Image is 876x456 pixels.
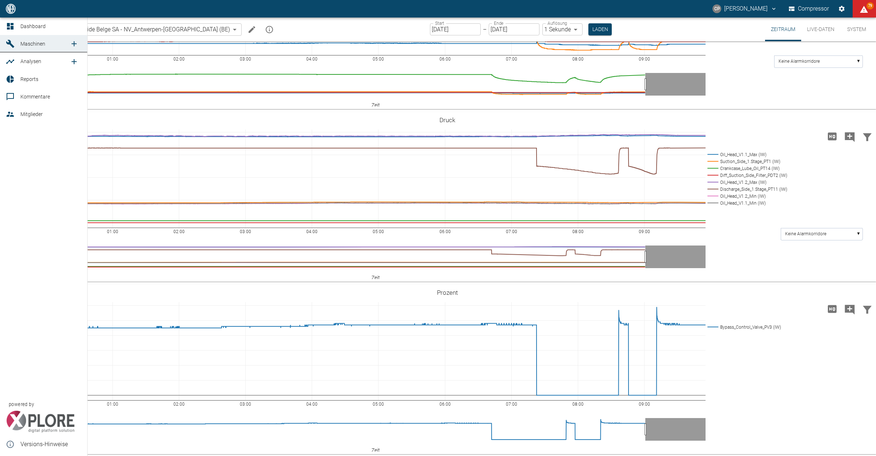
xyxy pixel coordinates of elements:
[435,20,444,26] label: Start
[20,440,81,449] span: Versions-Hinweise
[430,23,481,35] input: DD.MM.YYYY
[779,59,820,64] text: Keine Alarmkorridore
[245,22,259,37] button: Machine bearbeiten
[20,111,43,117] span: Mitglieder
[835,2,848,15] button: Einstellungen
[9,401,34,408] span: powered by
[20,58,41,64] span: Analysen
[262,22,277,37] button: mission info
[542,23,583,35] div: 1 Sekunde
[801,18,840,41] button: Live-Daten
[858,300,876,318] button: Daten filtern
[483,25,487,34] p: –
[67,36,81,51] a: new /machines
[39,25,230,34] span: 13.0007/1_Air Liquide Belge SA - NV_Antwerpen-[GEOGRAPHIC_DATA] (BE)
[27,25,230,34] a: 13.0007/1_Air Liquide Belge SA - NV_Antwerpen-[GEOGRAPHIC_DATA] (BE)
[547,20,567,26] label: Auflösung
[765,18,801,41] button: Zeitraum
[67,54,81,69] a: new /analyses/list/0
[841,300,858,318] button: Kommentar hinzufügen
[785,231,826,236] text: Keine Alarmkorridore
[6,411,75,433] img: Xplore Logo
[867,2,874,9] span: 79
[823,132,841,139] span: Hohe Auflösung
[20,94,50,100] span: Kommentare
[20,23,46,29] span: Dashboard
[20,41,45,47] span: Maschinen
[711,2,778,15] button: christoph.palm@neuman-esser.com
[787,2,831,15] button: Compressor
[5,4,16,13] img: logo
[588,23,612,35] button: Laden
[494,20,503,26] label: Ende
[20,76,38,82] span: Reports
[489,23,539,35] input: DD.MM.YYYY
[823,305,841,312] span: Hohe Auflösung
[840,18,873,41] button: System
[712,4,721,13] div: CP
[841,127,858,146] button: Kommentar hinzufügen
[858,127,876,146] button: Daten filtern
